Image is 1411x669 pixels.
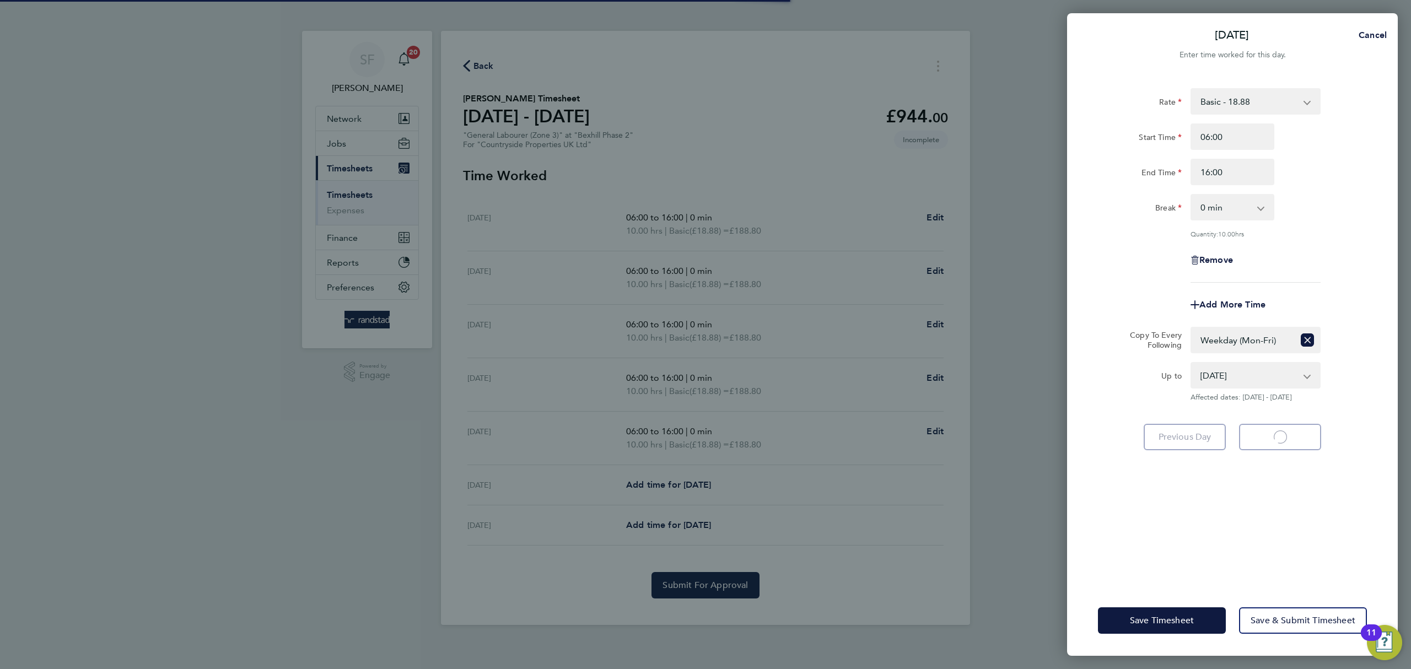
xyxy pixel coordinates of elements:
[1367,625,1402,660] button: Open Resource Center, 11 new notifications
[1218,229,1235,238] span: 10.00
[1155,203,1182,216] label: Break
[1251,615,1355,626] span: Save & Submit Timesheet
[1121,330,1182,350] label: Copy To Every Following
[1130,615,1194,626] span: Save Timesheet
[1239,607,1367,634] button: Save & Submit Timesheet
[1301,328,1314,352] button: Reset selection
[1191,229,1321,238] div: Quantity: hrs
[1215,28,1249,43] p: [DATE]
[1139,132,1182,145] label: Start Time
[1366,633,1376,647] div: 11
[1161,371,1182,384] label: Up to
[1191,159,1274,185] input: E.g. 18:00
[1067,48,1398,62] div: Enter time worked for this day.
[1159,97,1182,110] label: Rate
[1098,607,1226,634] button: Save Timesheet
[1341,24,1398,46] button: Cancel
[1191,300,1265,309] button: Add More Time
[1191,123,1274,150] input: E.g. 08:00
[1355,30,1387,40] span: Cancel
[1199,255,1233,265] span: Remove
[1141,168,1182,181] label: End Time
[1199,299,1265,310] span: Add More Time
[1191,256,1233,265] button: Remove
[1191,393,1321,402] span: Affected dates: [DATE] - [DATE]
